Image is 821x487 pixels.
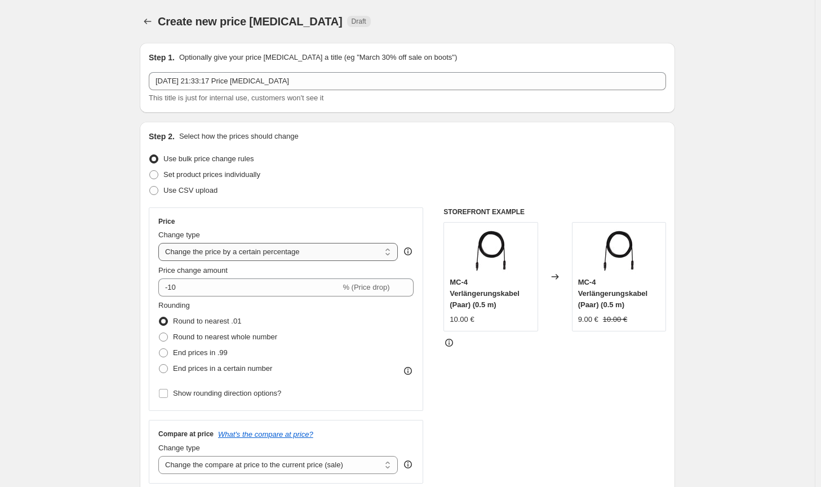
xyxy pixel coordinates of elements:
[158,278,340,296] input: -15
[173,364,272,373] span: End prices in a certain number
[179,131,299,142] p: Select how the prices should change
[163,154,254,163] span: Use bulk price change rules
[158,231,200,239] span: Change type
[173,317,241,325] span: Round to nearest .01
[158,444,200,452] span: Change type
[450,314,474,325] div: 10.00 €
[158,430,214,439] h3: Compare at price
[163,186,218,194] span: Use CSV upload
[402,246,414,257] div: help
[149,52,175,63] h2: Step 1.
[596,228,641,273] img: kabel.3_1_80x.webp
[173,389,281,397] span: Show rounding direction options?
[402,459,414,470] div: help
[352,17,366,26] span: Draft
[343,283,389,291] span: % (Price drop)
[149,72,666,90] input: 30% off holiday sale
[450,278,520,309] span: MC-4 Verlängerungskabel (Paar) (0.5 m)
[158,15,343,28] span: Create new price [MEDICAL_DATA]
[173,333,277,341] span: Round to nearest whole number
[443,207,666,216] h6: STOREFRONT EXAMPLE
[173,348,228,357] span: End prices in .99
[158,266,228,275] span: Price change amount
[578,278,648,309] span: MC-4 Verlängerungskabel (Paar) (0.5 m)
[578,314,598,325] div: 9.00 €
[149,94,323,102] span: This title is just for internal use, customers won't see it
[158,217,175,226] h3: Price
[179,52,457,63] p: Optionally give your price [MEDICAL_DATA] a title (eg "March 30% off sale on boots")
[149,131,175,142] h2: Step 2.
[468,228,513,273] img: kabel.3_1_80x.webp
[158,301,190,309] span: Rounding
[218,430,313,439] button: What's the compare at price?
[140,14,156,29] button: Price change jobs
[603,314,627,325] strike: 10.00 €
[163,170,260,179] span: Set product prices individually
